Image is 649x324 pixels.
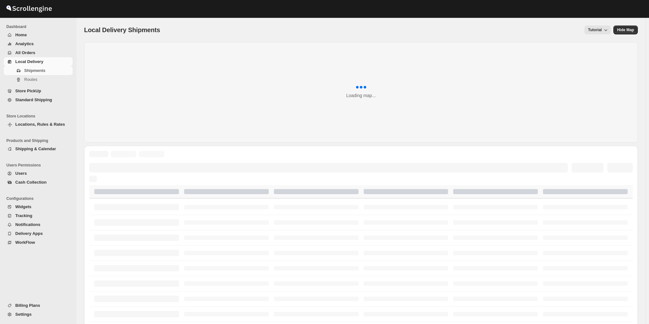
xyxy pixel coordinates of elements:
span: Tutorial [588,28,602,32]
button: Map action label [613,25,638,34]
button: Tracking [4,211,73,220]
span: Delivery Apps [15,231,43,236]
span: Tracking [15,213,32,218]
span: Widgets [15,204,31,209]
button: Users [4,169,73,178]
button: Tutorial [584,25,611,34]
div: Loading map... [346,92,376,99]
button: Analytics [4,39,73,48]
span: Routes [24,77,37,82]
button: All Orders [4,48,73,57]
button: WorkFlow [4,238,73,247]
button: Routes [4,75,73,84]
span: WorkFlow [15,240,35,245]
span: Dashboard [6,24,73,29]
span: Home [15,32,27,37]
span: Users [15,171,27,176]
button: Locations, Rules & Rates [4,120,73,129]
button: Notifications [4,220,73,229]
span: Local Delivery [15,59,43,64]
span: Shipping & Calendar [15,146,56,151]
button: Delivery Apps [4,229,73,238]
span: Store PickUp [15,88,41,93]
span: Products and Shipping [6,138,73,143]
button: Home [4,31,73,39]
button: Shipping & Calendar [4,144,73,153]
span: Cash Collection [15,180,46,185]
span: Shipments [24,68,45,73]
span: Notifications [15,222,40,227]
span: Locations, Rules & Rates [15,122,65,127]
span: Billing Plans [15,303,40,308]
span: Users Permissions [6,163,73,168]
span: Local Delivery Shipments [84,26,160,33]
button: Billing Plans [4,301,73,310]
button: Settings [4,310,73,319]
span: Settings [15,312,32,317]
span: Analytics [15,41,34,46]
button: Cash Collection [4,178,73,187]
span: Hide Map [617,27,634,32]
button: Widgets [4,202,73,211]
span: Standard Shipping [15,97,52,102]
button: Shipments [4,66,73,75]
span: Configurations [6,196,73,201]
span: Store Locations [6,114,73,119]
span: All Orders [15,50,35,55]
